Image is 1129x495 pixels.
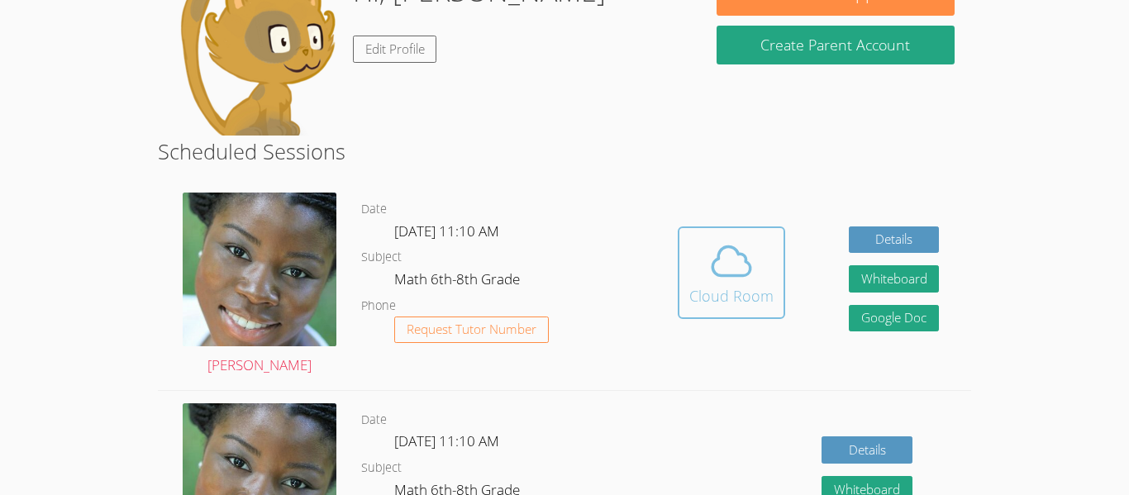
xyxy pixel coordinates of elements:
[407,323,536,336] span: Request Tutor Number
[361,199,387,220] dt: Date
[822,436,912,464] a: Details
[183,193,336,378] a: [PERSON_NAME]
[394,268,523,296] dd: Math 6th-8th Grade
[394,431,499,450] span: [DATE] 11:10 AM
[361,247,402,268] dt: Subject
[849,226,940,254] a: Details
[678,226,785,319] button: Cloud Room
[361,458,402,478] dt: Subject
[158,136,971,167] h2: Scheduled Sessions
[353,36,437,63] a: Edit Profile
[183,193,336,346] img: 1000004422.jpg
[361,296,396,317] dt: Phone
[849,265,940,293] button: Whiteboard
[689,284,774,307] div: Cloud Room
[394,317,549,344] button: Request Tutor Number
[394,221,499,240] span: [DATE] 11:10 AM
[717,26,955,64] button: Create Parent Account
[849,305,940,332] a: Google Doc
[361,410,387,431] dt: Date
